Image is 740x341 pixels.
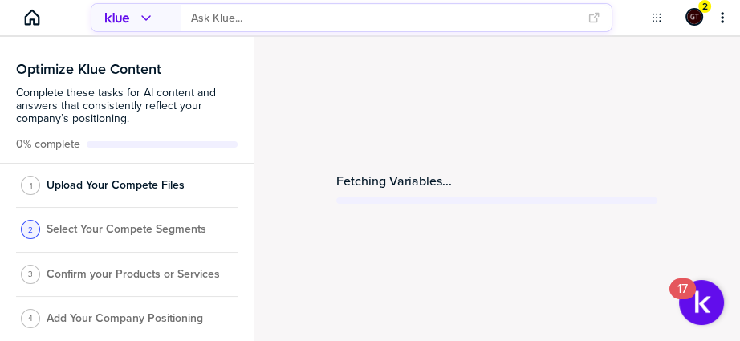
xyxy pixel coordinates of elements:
[28,268,33,280] span: 3
[30,180,32,192] span: 1
[16,87,238,125] span: Complete these tasks for AI content and answers that consistently reflect your company’s position...
[702,1,708,13] span: 2
[687,10,701,24] img: ee1355cada6433fc92aa15fbfe4afd43-sml.png
[16,138,80,151] span: Active
[47,312,203,325] span: Add Your Company Positioning
[47,223,206,236] span: Select Your Compete Segments
[677,289,688,310] div: 17
[47,179,185,192] span: Upload Your Compete Files
[16,63,238,75] h3: Optimize Klue Content
[28,224,33,236] span: 2
[336,174,452,188] span: Fetching Variables...
[679,280,724,325] button: Open Resource Center, 17 new notifications
[649,10,665,26] button: Open Drop
[684,6,705,27] a: Edit Profile
[28,312,33,324] span: 4
[47,268,220,281] span: Confirm your Products or Services
[191,5,578,31] input: Ask Klue...
[685,8,703,26] div: Graham Tutti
